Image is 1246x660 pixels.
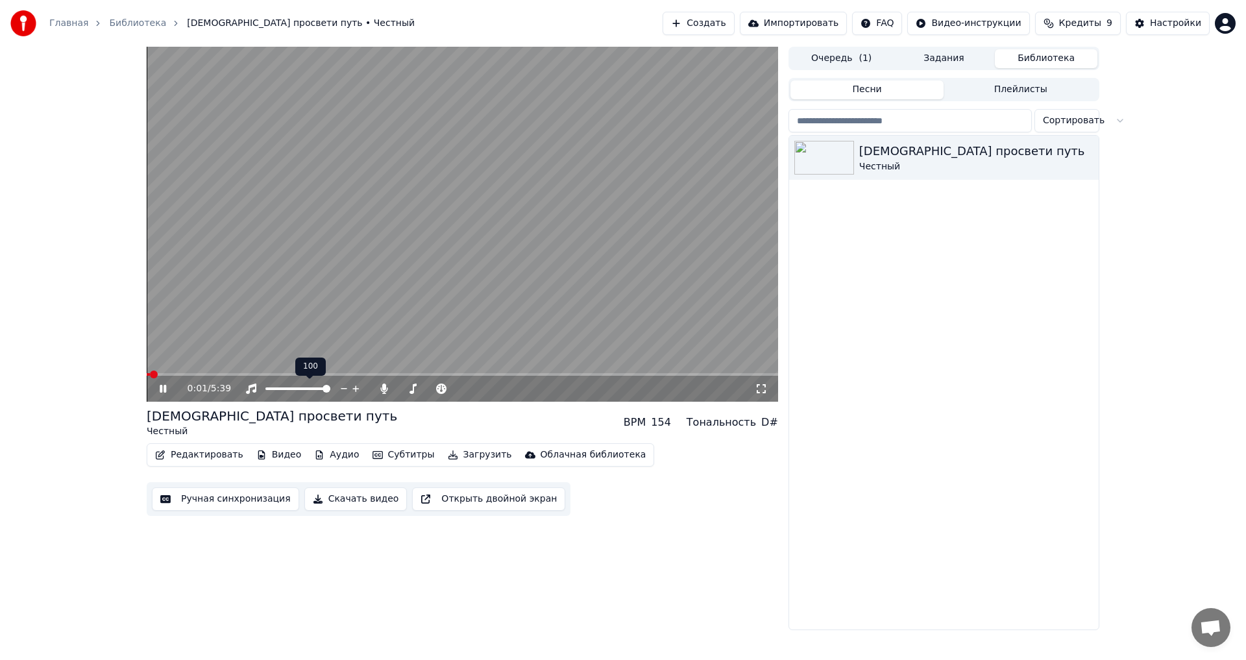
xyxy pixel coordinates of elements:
[251,446,307,464] button: Видео
[624,415,646,430] div: BPM
[147,425,397,438] div: Честный
[1150,17,1201,30] div: Настройки
[859,160,1093,173] div: Честный
[211,382,231,395] span: 5:39
[188,382,208,395] span: 0:01
[859,142,1093,160] div: [DEMOGRAPHIC_DATA] просвети путь
[790,49,893,68] button: Очередь
[295,358,326,376] div: 100
[109,17,166,30] a: Библиотека
[907,12,1029,35] button: Видео-инструкции
[1035,12,1121,35] button: Кредиты9
[188,382,219,395] div: /
[1191,608,1230,647] div: Открытый чат
[1126,12,1210,35] button: Настройки
[995,49,1097,68] button: Библиотека
[10,10,36,36] img: youka
[367,446,440,464] button: Субтитры
[541,448,646,461] div: Облачная библиотека
[49,17,88,30] a: Главная
[150,446,249,464] button: Редактировать
[790,80,944,99] button: Песни
[412,487,565,511] button: Открыть двойной экран
[304,487,408,511] button: Скачать видео
[740,12,848,35] button: Импортировать
[852,12,902,35] button: FAQ
[663,12,734,35] button: Создать
[49,17,415,30] nav: breadcrumb
[1059,17,1101,30] span: Кредиты
[859,52,872,65] span: ( 1 )
[152,487,299,511] button: Ручная синхронизация
[147,407,397,425] div: [DEMOGRAPHIC_DATA] просвети путь
[761,415,778,430] div: D#
[443,446,517,464] button: Загрузить
[1106,17,1112,30] span: 9
[944,80,1097,99] button: Плейлисты
[687,415,756,430] div: Тональность
[1043,114,1105,127] span: Сортировать
[309,446,364,464] button: Аудио
[893,49,996,68] button: Задания
[651,415,671,430] div: 154
[187,17,415,30] span: [DEMOGRAPHIC_DATA] просвети путь • Честный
